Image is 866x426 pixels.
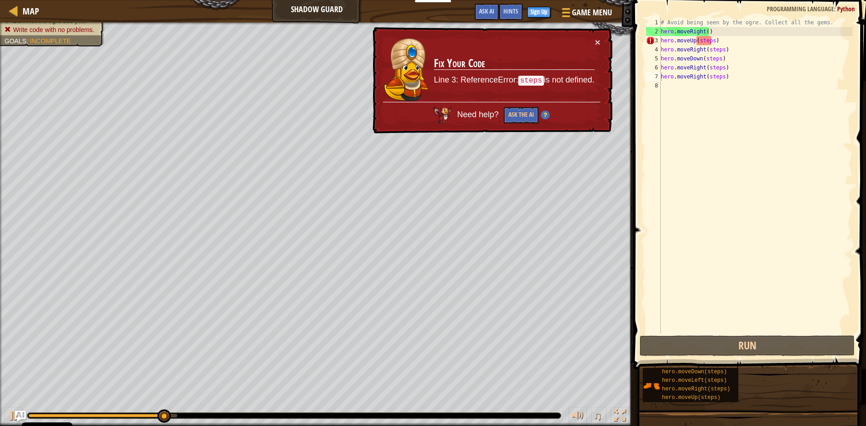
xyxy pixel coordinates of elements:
img: Hint [541,110,550,119]
h3: Fix Your Code [434,57,594,70]
div: 4 [646,45,661,54]
span: Python [837,5,855,13]
span: hero.moveLeft(steps) [662,377,727,384]
button: Ask AI [15,411,26,421]
button: Toggle fullscreen [611,408,629,426]
button: Ask the AI [504,107,539,124]
button: Adjust volume [569,408,587,426]
div: 2 [646,27,661,36]
span: Programming language [767,5,834,13]
img: AI [433,107,451,123]
li: Write code with no problems. [5,25,97,34]
span: Game Menu [572,7,612,18]
img: portrait.png [643,377,660,394]
span: Need help? [457,110,501,119]
span: Hints [503,7,518,15]
p: Line 3: ReferenceError: is not defined. [434,74,594,86]
span: : [26,37,30,45]
button: × [595,37,600,47]
span: hero.moveDown(steps) [662,369,727,375]
div: 8 [646,81,661,90]
span: Ask AI [479,7,494,15]
button: Game Menu [555,4,617,25]
span: ♫ [593,409,602,422]
span: : [834,5,837,13]
span: Incomplete [30,37,71,45]
button: Sign Up [527,7,550,18]
button: Ctrl + P: Play [5,408,23,426]
span: Goals [5,37,26,45]
img: duck_pender.png [383,38,428,101]
div: 6 [646,63,661,72]
a: Map [18,5,39,17]
div: 5 [646,54,661,63]
span: hero.moveRight(steps) [662,386,730,392]
button: Run [640,335,855,356]
div: 3 [646,36,661,45]
span: hero.moveUp(steps) [662,394,721,401]
button: Ask AI [474,4,499,20]
span: Map [23,5,39,17]
span: Write code with no problems. [13,26,94,33]
div: 7 [646,72,661,81]
button: ♫ [591,408,607,426]
div: 1 [646,18,661,27]
code: steps [518,76,544,86]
